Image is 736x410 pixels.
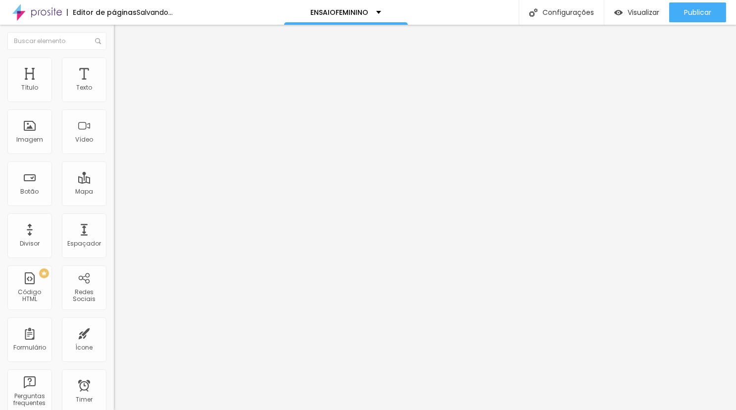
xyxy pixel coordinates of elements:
div: Vídeo [75,136,93,143]
p: ENSAIOFEMININO [311,9,369,16]
img: view-1.svg [614,8,623,17]
div: Divisor [20,240,40,247]
div: Formulário [13,344,46,351]
div: Editor de páginas [67,9,137,16]
iframe: Editor [114,25,736,410]
span: Publicar [684,8,711,16]
button: Visualizar [604,2,669,22]
div: Mapa [75,188,93,195]
div: Texto [76,84,92,91]
div: Espaçador [67,240,101,247]
div: Ícone [76,344,93,351]
div: Título [21,84,38,91]
button: Publicar [669,2,726,22]
div: Imagem [16,136,43,143]
div: Perguntas frequentes [10,393,49,407]
input: Buscar elemento [7,32,106,50]
div: Botão [21,188,39,195]
img: Icone [529,8,538,17]
div: Redes Sociais [64,289,103,303]
span: Visualizar [628,8,659,16]
img: Icone [95,38,101,44]
div: Código HTML [10,289,49,303]
div: Timer [76,396,93,403]
div: Salvando... [137,9,173,16]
